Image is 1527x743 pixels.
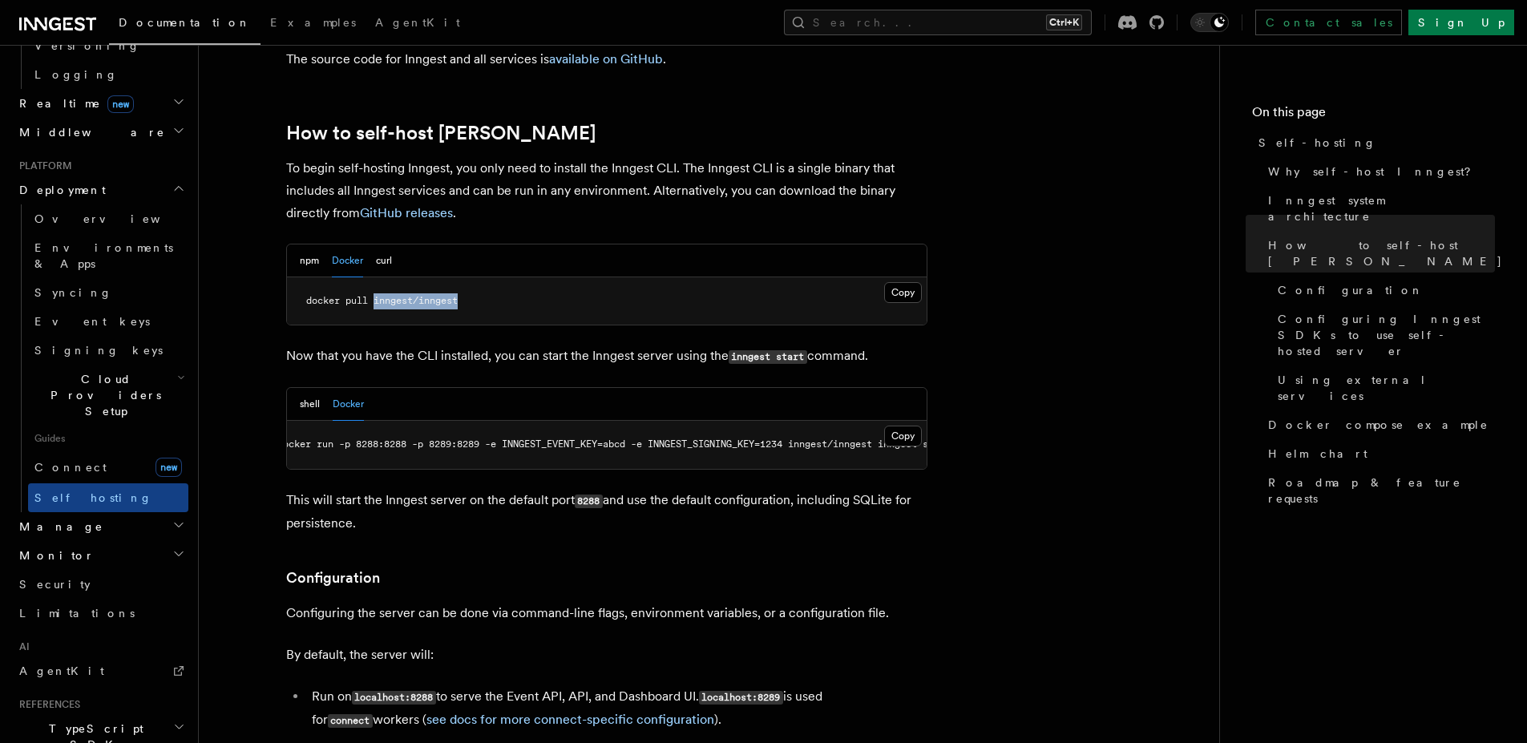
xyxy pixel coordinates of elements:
button: curl [376,244,392,277]
a: Self hosting [28,483,188,512]
a: Helm chart [1262,439,1495,468]
p: Configuring the server can be done via command-line flags, environment variables, or a configurat... [286,602,927,624]
span: Security [19,578,91,591]
span: Using external services [1278,372,1495,404]
span: Self-hosting [1258,135,1376,151]
p: Now that you have the CLI installed, you can start the Inngest server using the command. [286,345,927,368]
button: Docker [332,244,363,277]
button: Middleware [13,118,188,147]
a: Configuration [286,567,380,589]
button: Deployment [13,176,188,204]
span: Documentation [119,16,251,29]
p: The source code for Inngest and all services is . [286,48,927,71]
span: Versioning [34,39,140,52]
span: Monitor [13,547,95,563]
span: Docker compose example [1268,417,1489,433]
span: How to self-host [PERSON_NAME] [1268,237,1503,269]
li: Run on to serve the Event API, API, and Dashboard UI. is used for workers ( ). [307,685,927,732]
span: Environments & Apps [34,241,173,270]
button: Monitor [13,541,188,570]
kbd: Ctrl+K [1046,14,1082,30]
a: Syncing [28,278,188,307]
a: Environments & Apps [28,233,188,278]
button: Realtimenew [13,89,188,118]
p: By default, the server will: [286,644,927,666]
a: Why self-host Inngest? [1262,157,1495,186]
span: Roadmap & feature requests [1268,474,1495,507]
span: Connect [34,461,107,474]
span: Event keys [34,315,150,328]
button: shell [300,388,320,421]
button: Copy [884,282,922,303]
a: Configuring Inngest SDKs to use self-hosted server [1271,305,1495,365]
a: Logging [28,60,188,89]
p: This will start the Inngest server on the default port and use the default configuration, includi... [286,489,927,535]
a: AgentKit [13,656,188,685]
span: docker pull inngest/inngest [306,295,458,306]
a: Limitations [13,599,188,628]
a: Security [13,570,188,599]
span: Middleware [13,124,165,140]
a: available on GitHub [549,51,663,67]
code: localhost:8289 [699,691,783,705]
p: To begin self-hosting Inngest, you only need to install the Inngest CLI. The Inngest CLI is a sin... [286,157,927,224]
button: Toggle dark mode [1190,13,1229,32]
button: Copy [884,426,922,446]
a: Docker compose example [1262,410,1495,439]
span: Realtime [13,95,134,111]
span: AI [13,640,30,653]
h4: On this page [1252,103,1495,128]
span: Limitations [19,607,135,620]
span: Configuring Inngest SDKs to use self-hosted server [1278,311,1495,359]
button: npm [300,244,319,277]
span: docker run -p 8288:8288 -p 8289:8289 -e INNGEST_EVENT_KEY=abcd -e INNGEST_SIGNING_KEY=1234 innges... [277,438,951,450]
div: Deployment [13,204,188,512]
a: see docs for more connect-specific configuration [426,712,714,727]
span: Syncing [34,286,112,299]
span: Inngest system architecture [1268,192,1495,224]
span: AgentKit [19,664,104,677]
code: 8288 [575,495,603,508]
a: Connectnew [28,451,188,483]
a: Contact sales [1255,10,1402,35]
span: Logging [34,68,118,81]
span: Cloud Providers Setup [28,371,177,419]
a: Configuration [1271,276,1495,305]
button: Manage [13,512,188,541]
span: Why self-host Inngest? [1268,164,1482,180]
span: Self hosting [34,491,152,504]
a: Documentation [109,5,261,45]
a: Examples [261,5,366,43]
a: GitHub releases [360,205,453,220]
a: Overview [28,204,188,233]
button: Cloud Providers Setup [28,365,188,426]
code: inngest start [729,350,807,364]
code: connect [328,714,373,728]
a: Self-hosting [1252,128,1495,157]
span: References [13,698,80,711]
a: Versioning [28,31,188,60]
button: Search...Ctrl+K [784,10,1092,35]
span: Examples [270,16,356,29]
span: new [107,95,134,113]
a: Using external services [1271,365,1495,410]
a: How to self-host [PERSON_NAME] [1262,231,1495,276]
span: Configuration [1278,282,1424,298]
a: Inngest system architecture [1262,186,1495,231]
span: Signing keys [34,344,163,357]
span: Platform [13,160,72,172]
span: new [156,458,182,477]
span: Manage [13,519,103,535]
a: Sign Up [1408,10,1514,35]
span: AgentKit [375,16,460,29]
code: localhost:8288 [352,691,436,705]
span: Overview [34,212,200,225]
a: Signing keys [28,336,188,365]
a: Roadmap & feature requests [1262,468,1495,513]
a: How to self-host [PERSON_NAME] [286,122,596,144]
span: Helm chart [1268,446,1367,462]
a: AgentKit [366,5,470,43]
button: Docker [333,388,364,421]
span: Guides [28,426,188,451]
span: Deployment [13,182,106,198]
